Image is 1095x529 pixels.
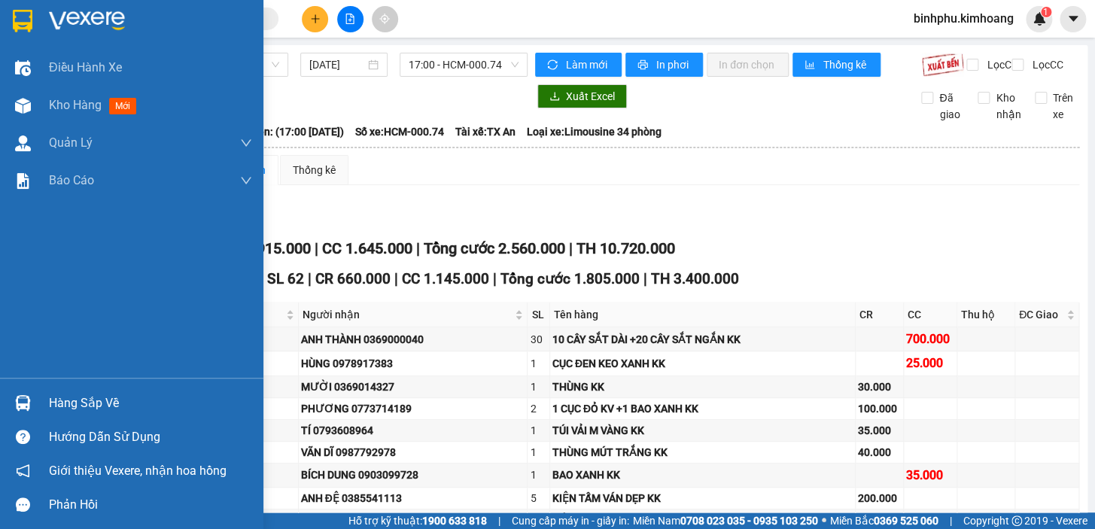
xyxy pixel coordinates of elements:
[308,270,312,287] span: |
[493,270,497,287] span: |
[39,98,63,112] span: GẤP
[6,29,220,44] p: GỬI:
[552,422,853,439] div: TÚI VẢI M VÀNG KK
[858,422,901,439] div: 35.000
[301,422,525,439] div: TÍ 0793608964
[309,56,366,73] input: 14/09/2025
[950,512,952,529] span: |
[379,14,390,24] span: aim
[576,239,674,257] span: TH 10.720.000
[315,270,391,287] span: CR 660.000
[500,270,640,287] span: Tổng cước 1.805.000
[822,518,826,524] span: ⚪️
[547,59,560,71] span: sync
[455,123,516,140] span: Tài xế: TX An
[530,422,546,439] div: 1
[372,6,398,32] button: aim
[530,400,546,417] div: 2
[566,88,615,105] span: Xuất Excel
[957,303,1015,327] th: Thu hộ
[240,137,252,149] span: down
[552,379,853,395] div: THÙNG KK
[527,123,662,140] span: Loại xe: Limousine 34 phòng
[31,29,218,44] span: VP [GEOGRAPHIC_DATA] -
[530,490,546,506] div: 5
[1060,6,1086,32] button: caret-down
[49,461,227,480] span: Giới thiệu Vexere, nhận hoa hồng
[1019,306,1063,323] span: ĐC Giao
[303,306,513,323] span: Người nhận
[49,392,252,415] div: Hàng sắp về
[302,6,328,32] button: plus
[49,58,122,77] span: Điều hành xe
[550,303,856,327] th: Tên hàng
[1026,56,1065,73] span: Lọc CC
[348,512,487,529] span: Hỗ trợ kỹ thuật:
[1066,12,1080,26] span: caret-down
[858,490,901,506] div: 200.000
[906,466,954,485] div: 35.000
[409,53,519,76] span: 17:00 - HCM-000.74
[552,355,853,372] div: CỤC ĐEN KEO XANH KK
[6,50,151,79] span: VP [PERSON_NAME] ([GEOGRAPHIC_DATA])
[172,29,218,44] span: HƯƠNG
[858,512,901,528] div: 20.000
[680,515,818,527] strong: 0708 023 035 - 0935 103 250
[552,467,853,483] div: BAO XANH KK
[537,84,627,108] button: downloadXuất Excel
[301,490,525,506] div: ANH ĐỆ 0385541113
[792,53,881,77] button: bar-chartThống kê
[902,9,1026,28] span: binhphu.kimhoang
[321,239,412,257] span: CC 1.645.000
[981,56,1020,73] span: Lọc CR
[530,331,546,348] div: 30
[904,303,957,327] th: CC
[906,354,954,372] div: 25.000
[293,162,336,178] div: Thống kê
[15,135,31,151] img: warehouse-icon
[267,270,304,287] span: SL 62
[233,239,310,257] span: CR 915.000
[16,430,30,444] span: question-circle
[651,270,739,287] span: TH 3.400.000
[637,59,650,71] span: printer
[552,400,853,417] div: 1 CỤC ĐỎ KV +1 BAO XANH KK
[933,90,966,123] span: Đã giao
[566,56,610,73] span: Làm mới
[656,56,691,73] span: In phơi
[415,239,419,257] span: |
[990,90,1027,123] span: Kho nhận
[402,270,489,287] span: CC 1.145.000
[301,400,525,417] div: PHƯƠNG 0773714189
[345,14,355,24] span: file-add
[301,331,525,348] div: ANH THÀNH 0369000040
[314,239,318,257] span: |
[633,512,818,529] span: Miền Nam
[423,239,564,257] span: Tổng cước 2.560.000
[530,379,546,395] div: 1
[50,8,175,23] strong: BIÊN NHẬN GỬI HÀNG
[49,98,102,112] span: Kho hàng
[109,98,136,114] span: mới
[552,444,853,461] div: THÙNG MÚT TRẮNG KK
[805,59,817,71] span: bar-chart
[15,98,31,114] img: warehouse-icon
[530,355,546,372] div: 1
[234,123,344,140] span: Chuyến: (17:00 [DATE])
[13,10,32,32] img: logo-vxr
[856,303,904,327] th: CR
[355,123,444,140] span: Số xe: HCM-000.74
[1033,12,1046,26] img: icon-new-feature
[16,464,30,478] span: notification
[15,173,31,189] img: solution-icon
[530,467,546,483] div: 1
[49,494,252,516] div: Phản hồi
[1043,7,1048,17] span: 1
[858,444,901,461] div: 40.000
[498,512,500,529] span: |
[310,14,321,24] span: plus
[337,6,363,32] button: file-add
[301,512,525,528] div: BS HÒA 0939908233
[301,355,525,372] div: HÙNG 0978917383
[6,98,63,112] span: GIAO:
